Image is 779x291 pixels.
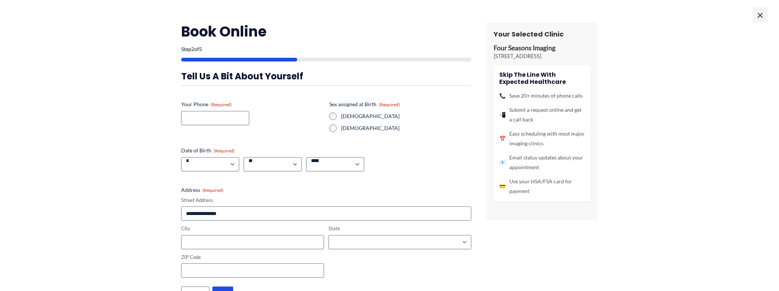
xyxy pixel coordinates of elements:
[181,186,224,194] legend: Address
[494,44,590,53] p: Four Seasons Imaging
[499,134,506,143] span: 📅
[199,46,202,52] span: 5
[499,110,506,120] span: 📲
[181,197,471,204] label: Street Address
[191,46,194,52] span: 2
[499,177,585,196] li: Use your HSA/FSA card for payment
[211,102,232,107] span: (Required)
[181,147,235,154] legend: Date of Birth
[181,225,324,232] label: City
[494,30,590,38] h3: Your Selected Clinic
[181,70,471,82] h3: Tell us a bit about yourself
[214,148,235,154] span: (Required)
[499,91,506,101] span: 📞
[379,102,400,107] span: (Required)
[181,254,324,261] label: ZIP Code
[499,181,506,191] span: 💳
[499,153,585,172] li: Email status updates about your appointment
[499,91,585,101] li: Save 20+ minutes of phone calls
[499,158,506,167] span: 📧
[202,187,224,193] span: (Required)
[341,124,471,132] label: [DEMOGRAPHIC_DATA]
[499,129,585,148] li: Easy scheduling with most major imaging clinics
[328,225,471,232] label: State
[499,71,585,85] h4: Skip the line with Expected Healthcare
[181,101,323,108] label: Your Phone
[181,22,471,41] h2: Book Online
[494,53,590,60] p: [STREET_ADDRESS]
[499,105,585,124] li: Submit a request online and get a call back
[341,113,471,120] label: [DEMOGRAPHIC_DATA]
[753,7,768,22] span: ×
[181,47,471,52] p: Step of
[329,101,400,108] legend: Sex assigned at Birth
